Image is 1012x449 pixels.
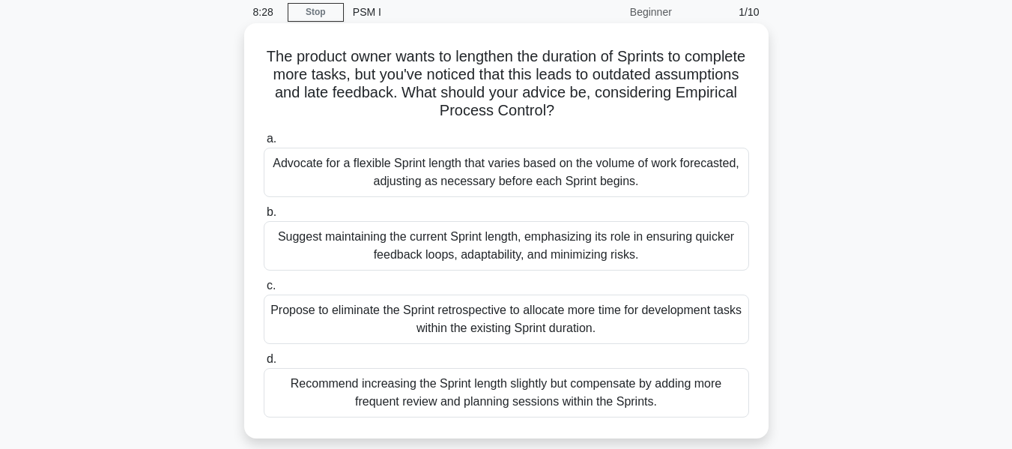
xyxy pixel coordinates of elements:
div: Recommend increasing the Sprint length slightly but compensate by adding more frequent review and... [264,368,749,418]
a: Stop [288,3,344,22]
div: Suggest maintaining the current Sprint length, emphasizing its role in ensuring quicker feedback ... [264,221,749,271]
div: Advocate for a flexible Sprint length that varies based on the volume of work forecasted, adjusti... [264,148,749,197]
span: b. [267,205,276,218]
div: Propose to eliminate the Sprint retrospective to allocate more time for development tasks within ... [264,295,749,344]
span: a. [267,132,276,145]
h5: The product owner wants to lengthen the duration of Sprints to complete more tasks, but you've no... [262,47,751,121]
span: d. [267,352,276,365]
span: c. [267,279,276,292]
